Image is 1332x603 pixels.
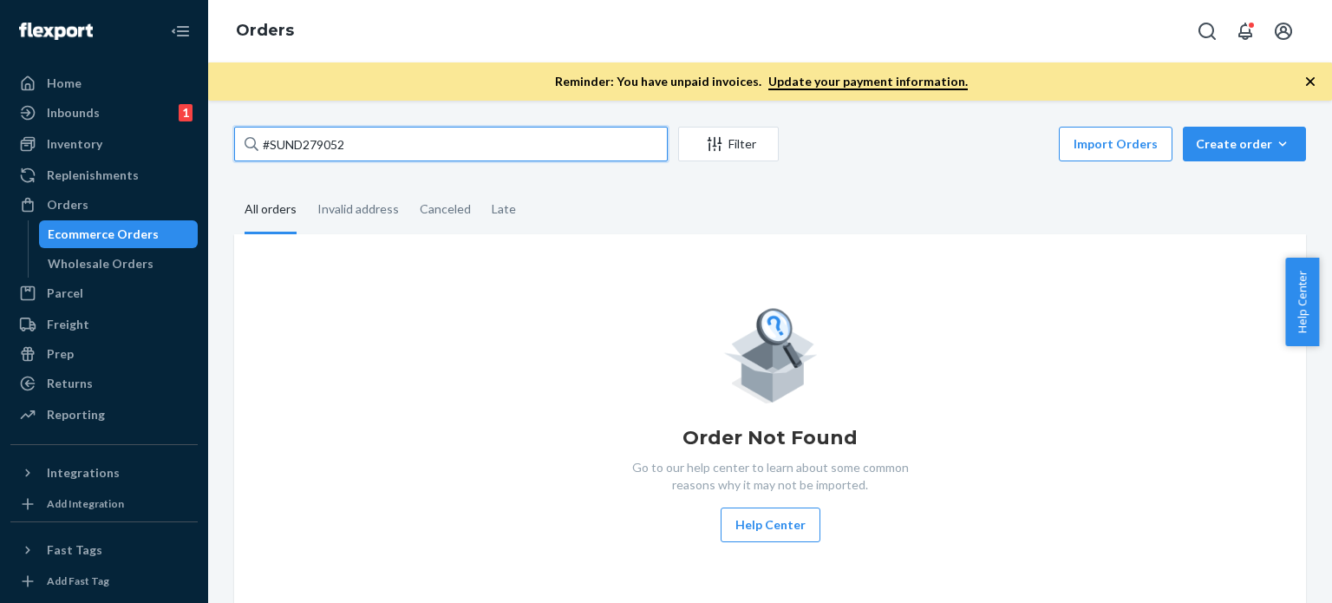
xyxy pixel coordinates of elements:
div: Integrations [47,464,120,482]
div: Late [492,187,516,232]
a: Home [10,69,198,97]
div: Reporting [47,406,105,423]
p: Go to our help center to learn about some common reasons why it may not be imported. [618,459,922,494]
div: Fast Tags [47,541,102,559]
button: Integrations [10,459,198,487]
div: Freight [47,316,89,333]
button: Open notifications [1228,14,1263,49]
a: Inventory [10,130,198,158]
div: Wholesale Orders [48,255,153,272]
a: Orders [236,21,294,40]
button: Help Center [1285,258,1319,346]
button: Close Navigation [163,14,198,49]
a: Orders [10,191,198,219]
button: Open account menu [1266,14,1301,49]
button: Open Search Box [1190,14,1224,49]
div: Add Fast Tag [47,574,109,588]
div: All orders [245,187,297,234]
div: Returns [47,375,93,392]
div: Invalid address [317,187,399,232]
img: Empty list [723,304,818,403]
div: Add Integration [47,496,124,511]
a: Prep [10,340,198,368]
a: Inbounds1 [10,99,198,127]
a: Update your payment information. [768,74,968,90]
div: Create order [1196,135,1293,153]
p: Reminder: You have unpaid invoices. [555,73,968,90]
a: Add Fast Tag [10,571,198,592]
ol: breadcrumbs [222,6,308,56]
a: Returns [10,370,198,397]
button: Filter [678,127,779,161]
div: Replenishments [47,167,139,184]
h1: Order Not Found [682,424,858,452]
button: Import Orders [1059,127,1172,161]
div: Inbounds [47,104,100,121]
img: Flexport logo [19,23,93,40]
a: Ecommerce Orders [39,220,199,248]
div: 1 [179,104,193,121]
a: Parcel [10,279,198,307]
button: Fast Tags [10,536,198,564]
a: Add Integration [10,494,198,515]
div: Orders [47,196,88,213]
a: Replenishments [10,161,198,189]
button: Help Center [721,508,820,542]
div: Home [47,75,82,92]
div: Canceled [420,187,471,232]
div: Filter [679,135,778,153]
div: Parcel [47,285,83,302]
div: Prep [47,345,74,363]
a: Freight [10,311,198,338]
div: Ecommerce Orders [48,226,159,243]
input: Search orders [234,127,668,161]
a: Wholesale Orders [39,250,199,278]
div: Inventory [47,135,102,153]
button: Create order [1183,127,1306,161]
a: Reporting [10,401,198,429]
